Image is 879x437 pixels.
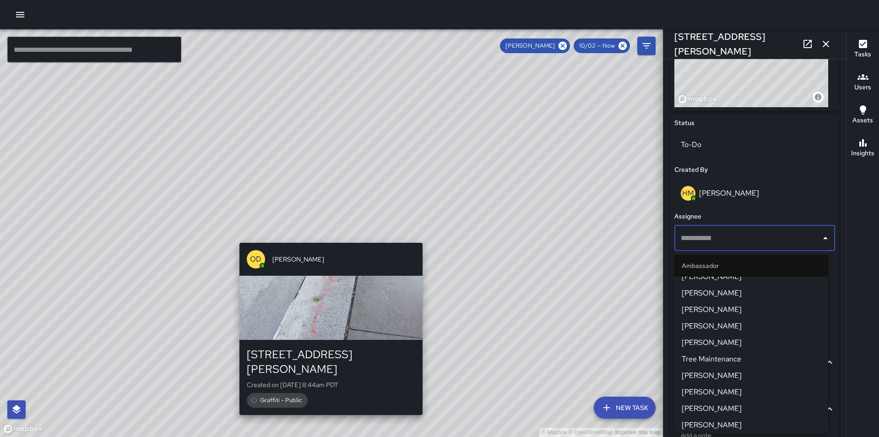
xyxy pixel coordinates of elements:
[699,188,759,198] p: [PERSON_NAME]
[500,41,560,50] span: [PERSON_NAME]
[846,132,879,165] button: Insights
[819,232,832,245] button: Close
[846,99,879,132] button: Assets
[682,387,821,398] span: [PERSON_NAME]
[637,37,656,55] button: Filters
[851,148,874,158] h6: Insights
[247,347,415,377] div: [STREET_ADDRESS][PERSON_NAME]
[682,288,821,299] span: [PERSON_NAME]
[272,255,415,264] span: [PERSON_NAME]
[681,139,829,150] p: To-Do
[854,82,871,93] h6: Users
[674,165,708,175] h6: Created By
[674,212,701,222] h6: Assignee
[594,397,656,419] button: New Task
[682,420,821,431] span: [PERSON_NAME]
[574,38,630,53] div: 10/02 — Now
[682,271,821,282] span: [PERSON_NAME]
[674,29,798,59] h6: [STREET_ADDRESS][PERSON_NAME]
[854,49,871,60] h6: Tasks
[574,41,620,50] span: 10/02 — Now
[682,304,821,315] span: [PERSON_NAME]
[239,243,423,415] button: OD[PERSON_NAME][STREET_ADDRESS][PERSON_NAME]Created on [DATE] 8:44am PDTGraffiti - Public
[247,380,415,389] p: Created on [DATE] 8:44am PDT
[846,66,879,99] button: Users
[846,33,879,66] button: Tasks
[674,255,828,277] li: Ambassador
[682,354,821,365] span: Tree Maintenance
[682,370,821,381] span: [PERSON_NAME]
[852,115,873,126] h6: Assets
[682,403,821,414] span: [PERSON_NAME]
[255,396,308,405] span: Graffiti - Public
[682,188,694,199] p: HM
[250,254,261,265] p: OD
[682,337,821,348] span: [PERSON_NAME]
[682,321,821,332] span: [PERSON_NAME]
[500,38,570,53] div: [PERSON_NAME]
[674,118,695,128] h6: Status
